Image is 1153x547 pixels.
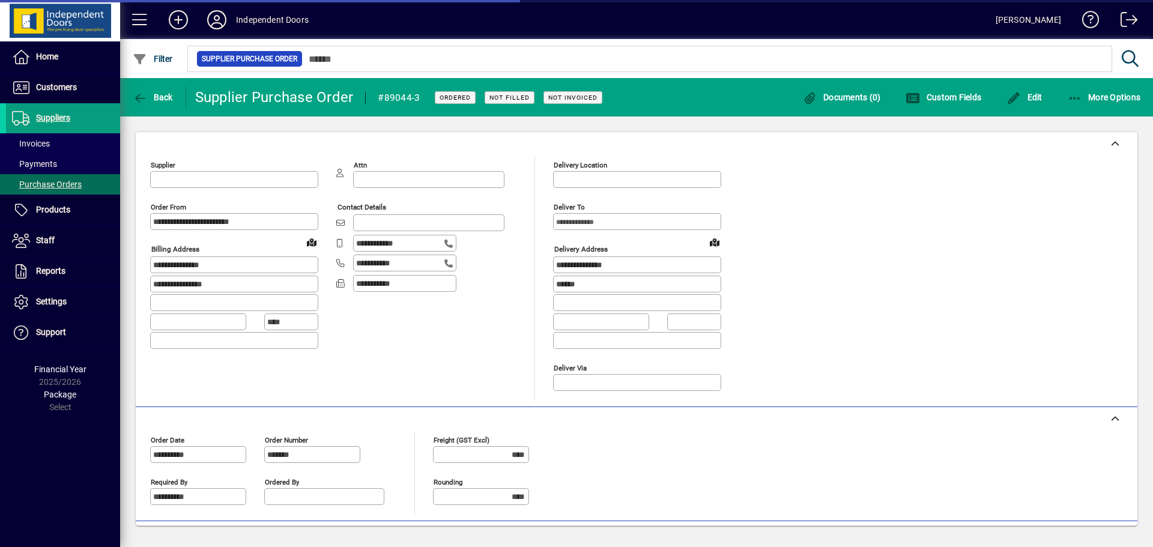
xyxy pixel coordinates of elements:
[265,435,308,444] mat-label: Order number
[6,73,120,103] a: Customers
[12,159,57,169] span: Payments
[440,94,471,101] span: Ordered
[133,54,173,64] span: Filter
[36,266,65,276] span: Reports
[6,318,120,348] a: Support
[6,174,120,195] a: Purchase Orders
[6,256,120,286] a: Reports
[36,205,70,214] span: Products
[151,435,184,444] mat-label: Order date
[354,161,367,169] mat-label: Attn
[130,86,176,108] button: Back
[36,327,66,337] span: Support
[195,88,354,107] div: Supplier Purchase Order
[302,232,321,252] a: View on map
[133,92,173,102] span: Back
[236,10,309,29] div: Independent Doors
[1003,86,1046,108] button: Edit
[1006,92,1043,102] span: Edit
[44,390,76,399] span: Package
[6,154,120,174] a: Payments
[1073,2,1100,41] a: Knowledge Base
[378,88,420,107] div: #89044-3
[6,226,120,256] a: Staff
[36,52,58,61] span: Home
[36,113,70,122] span: Suppliers
[265,477,299,486] mat-label: Ordered by
[554,203,585,211] mat-label: Deliver To
[6,133,120,154] a: Invoices
[202,53,297,65] span: Supplier Purchase Order
[151,477,187,486] mat-label: Required by
[6,42,120,72] a: Home
[434,477,462,486] mat-label: Rounding
[12,180,82,189] span: Purchase Orders
[554,161,607,169] mat-label: Delivery Location
[120,86,186,108] app-page-header-button: Back
[705,232,724,252] a: View on map
[36,297,67,306] span: Settings
[34,364,86,374] span: Financial Year
[12,139,50,148] span: Invoices
[151,203,186,211] mat-label: Order from
[903,86,984,108] button: Custom Fields
[996,10,1061,29] div: [PERSON_NAME]
[36,235,55,245] span: Staff
[803,92,881,102] span: Documents (0)
[159,9,198,31] button: Add
[434,435,489,444] mat-label: Freight (GST excl)
[130,48,176,70] button: Filter
[800,86,884,108] button: Documents (0)
[554,363,587,372] mat-label: Deliver via
[906,92,981,102] span: Custom Fields
[151,161,175,169] mat-label: Supplier
[6,287,120,317] a: Settings
[6,195,120,225] a: Products
[198,9,236,31] button: Profile
[1112,2,1138,41] a: Logout
[1068,92,1141,102] span: More Options
[548,94,598,101] span: Not Invoiced
[36,82,77,92] span: Customers
[489,94,530,101] span: Not Filled
[1065,86,1144,108] button: More Options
